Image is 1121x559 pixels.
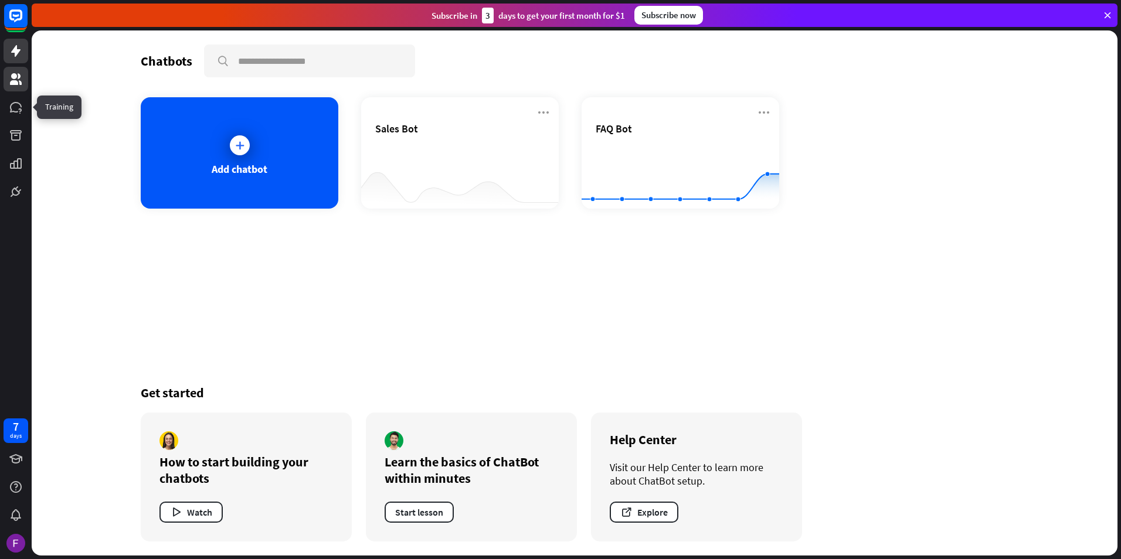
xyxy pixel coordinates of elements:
span: Sales Bot [375,122,418,135]
span: FAQ Bot [596,122,632,135]
div: Subscribe in days to get your first month for $1 [432,8,625,23]
img: author [159,431,178,450]
div: Get started [141,384,1008,401]
div: Help Center [610,431,783,448]
div: Chatbots [141,53,192,69]
div: days [10,432,22,440]
div: Subscribe now [634,6,703,25]
div: Add chatbot [212,162,267,176]
div: 3 [482,8,494,23]
div: Visit our Help Center to learn more about ChatBot setup. [610,461,783,488]
div: 7 [13,421,19,432]
img: author [385,431,403,450]
div: How to start building your chatbots [159,454,333,486]
button: Start lesson [385,502,454,523]
button: Explore [610,502,678,523]
a: 7 days [4,418,28,443]
button: Watch [159,502,223,523]
button: Open LiveChat chat widget [9,5,45,40]
div: Learn the basics of ChatBot within minutes [385,454,558,486]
